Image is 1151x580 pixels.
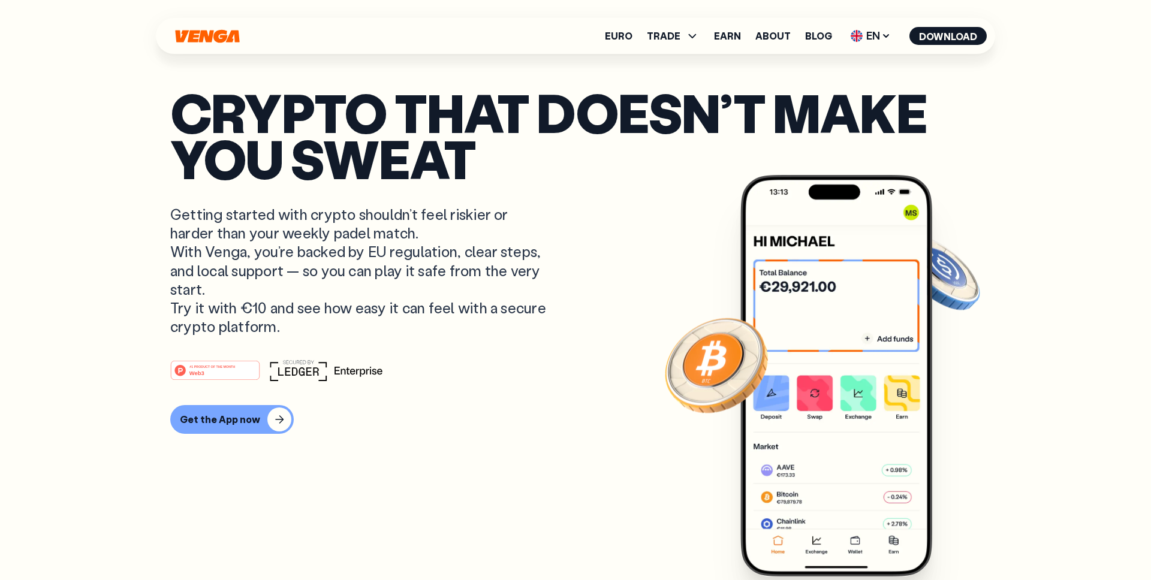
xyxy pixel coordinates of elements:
[170,89,981,181] p: Crypto that doesn’t make you sweat
[605,31,632,41] a: Euro
[805,31,832,41] a: Blog
[851,30,863,42] img: flag-uk
[189,365,235,368] tspan: #1 PRODUCT OF THE MONTH
[170,205,549,336] p: Getting started with crypto shouldn’t feel riskier or harder than your weekly padel match. With V...
[174,29,241,43] svg: Home
[755,31,791,41] a: About
[170,405,981,434] a: Get the App now
[740,175,932,576] img: Venga app main
[189,370,204,376] tspan: Web3
[647,29,700,43] span: TRADE
[714,31,741,41] a: Earn
[909,27,987,45] button: Download
[170,405,294,434] button: Get the App now
[170,367,260,383] a: #1 PRODUCT OF THE MONTHWeb3
[896,230,983,316] img: USDC coin
[647,31,680,41] span: TRADE
[846,26,895,46] span: EN
[180,413,260,425] div: Get the App now
[662,311,770,419] img: Bitcoin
